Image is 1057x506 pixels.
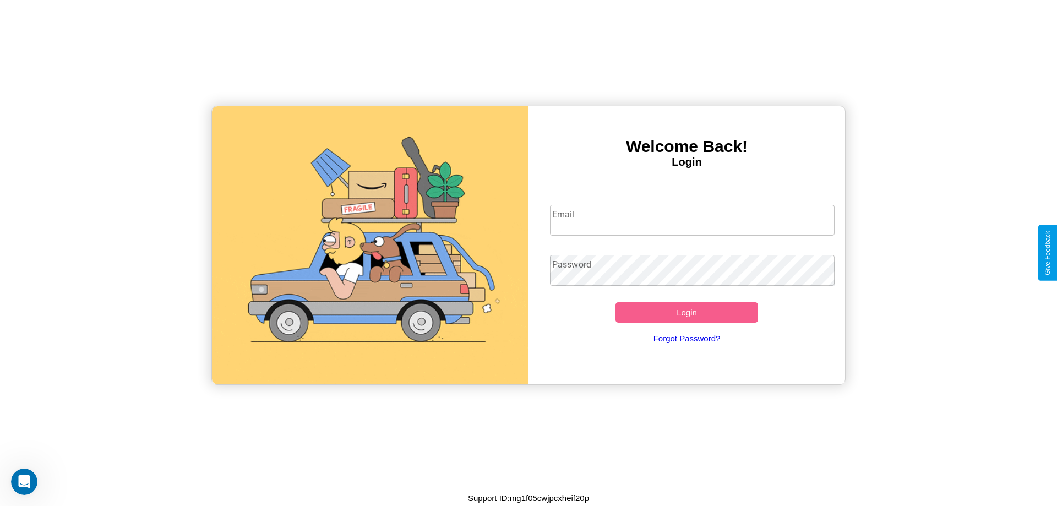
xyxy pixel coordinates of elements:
[11,469,37,495] iframe: Intercom live chat
[528,137,845,156] h3: Welcome Back!
[212,106,528,384] img: gif
[468,491,589,505] p: Support ID: mg1f05cwjpcxheif20p
[528,156,845,168] h4: Login
[1044,231,1051,275] div: Give Feedback
[544,323,830,354] a: Forgot Password?
[615,302,758,323] button: Login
